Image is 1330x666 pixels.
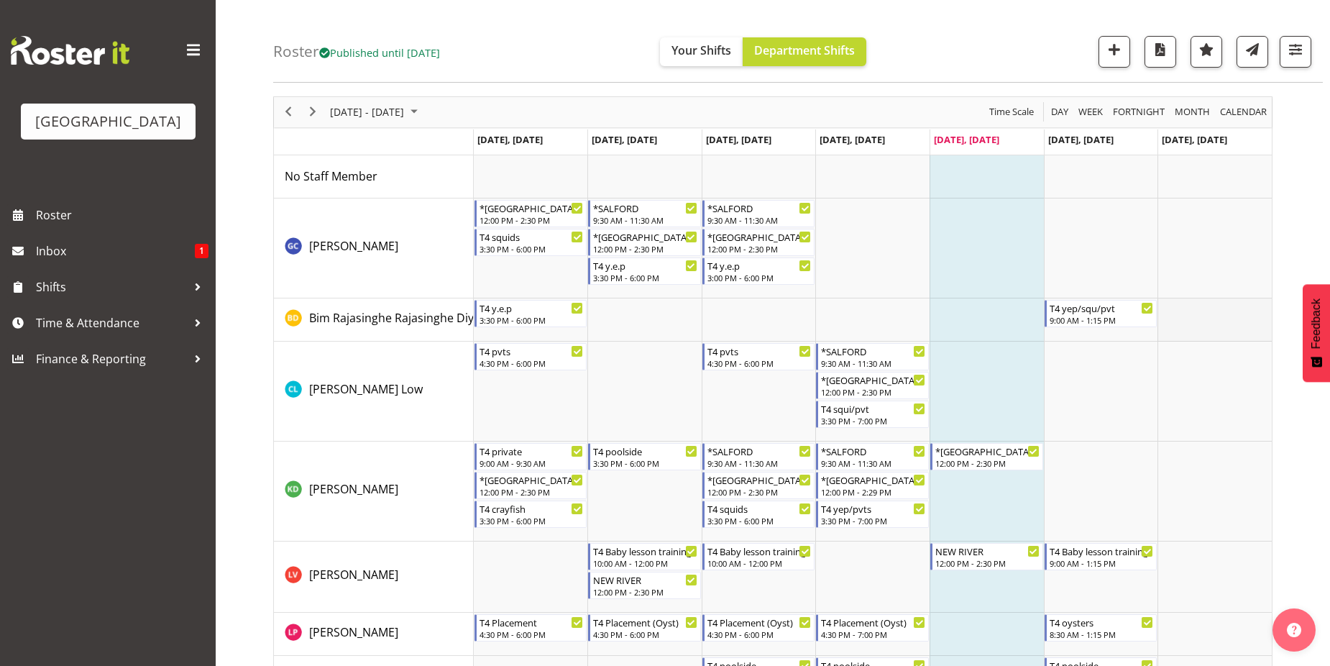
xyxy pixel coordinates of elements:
img: help-xxl-2.png [1287,623,1301,637]
div: Lara Von Fintel"s event - T4 Baby lesson training Begin From Wednesday, October 8, 2025 at 10:00:... [702,543,815,570]
div: Caley Low"s event - *SALFORD Begin From Thursday, October 9, 2025 at 9:30:00 AM GMT+13:00 Ends At... [816,343,929,370]
div: 8:30 AM - 1:15 PM [1050,629,1154,640]
a: [PERSON_NAME] [309,480,398,498]
div: 3:30 PM - 6:00 PM [480,515,584,526]
td: Bim Rajasinghe Rajasinghe Diyawadanage resource [274,298,474,342]
div: 9:00 AM - 1:15 PM [1050,557,1154,569]
span: [DATE], [DATE] [477,133,543,146]
div: Argus Chay"s event - *NEW RIVER Begin From Monday, October 6, 2025 at 12:00:00 PM GMT+13:00 Ends ... [474,200,587,227]
div: 4:30 PM - 6:00 PM [480,357,584,369]
span: Fortnight [1111,103,1166,121]
div: *[GEOGRAPHIC_DATA] [821,473,925,487]
div: 12:00 PM - 2:30 PM [821,386,925,398]
div: T4 pvts [707,344,812,358]
td: Caley Low resource [274,342,474,442]
h4: Roster [273,43,440,60]
span: Shifts [36,276,187,298]
div: 4:30 PM - 7:00 PM [821,629,925,640]
div: Kaelah Dondero"s event - T4 squids Begin From Wednesday, October 8, 2025 at 3:30:00 PM GMT+13:00 ... [702,501,815,528]
div: 3:00 PM - 6:00 PM [707,272,812,283]
div: *SALFORD [821,444,925,458]
button: Add a new shift [1099,36,1130,68]
div: 12:00 PM - 2:30 PM [593,586,697,598]
div: 9:30 AM - 11:30 AM [707,457,812,469]
div: T4 squi/pvt [821,401,925,416]
span: [PERSON_NAME] [309,238,398,254]
td: Lara Von Fintel resource [274,542,474,613]
div: 12:00 PM - 2:30 PM [935,557,1040,569]
button: Highlight an important date within the roster. [1191,36,1222,68]
div: T4 Baby lesson training [593,544,697,558]
div: 4:30 PM - 6:00 PM [593,629,697,640]
button: Send a list of all shifts for the selected filtered period to all rostered employees. [1237,36,1268,68]
div: NEW RIVER [593,573,697,587]
span: [PERSON_NAME] [309,624,398,640]
div: Lara Von Fintel"s event - T4 Baby lesson training Begin From Tuesday, October 7, 2025 at 10:00:00... [588,543,701,570]
div: Kaelah Dondero"s event - *NEW RIVER Begin From Friday, October 10, 2025 at 12:00:00 PM GMT+13:00 ... [930,443,1043,470]
div: 12:00 PM - 2:30 PM [707,486,812,498]
div: 12:00 PM - 2:30 PM [707,243,812,255]
div: T4 pvts [480,344,584,358]
div: 3:30 PM - 6:00 PM [707,515,812,526]
div: Lara Von Fintel"s event - T4 Baby lesson training Begin From Saturday, October 11, 2025 at 9:00:0... [1045,543,1157,570]
span: Published until [DATE] [319,45,440,60]
div: *[GEOGRAPHIC_DATA] [935,444,1040,458]
div: Kaelah Dondero"s event - T4 crayfish Begin From Monday, October 6, 2025 at 3:30:00 PM GMT+13:00 E... [474,501,587,528]
div: 12:00 PM - 2:30 PM [935,457,1040,469]
div: T4 y.e.p [707,258,812,273]
div: T4 Placement [480,615,584,629]
div: 9:30 AM - 11:30 AM [593,214,697,226]
div: *SALFORD [707,444,812,458]
div: 3:30 PM - 6:00 PM [480,243,584,255]
a: [PERSON_NAME] [309,624,398,641]
div: T4 Placement (Oyst) [593,615,697,629]
div: Caley Low"s event - T4 pvts Begin From Wednesday, October 8, 2025 at 4:30:00 PM GMT+13:00 Ends At... [702,343,815,370]
div: 9:30 AM - 11:30 AM [821,457,925,469]
span: Month [1173,103,1211,121]
span: Department Shifts [754,42,855,58]
span: Time Scale [988,103,1035,121]
span: Inbox [36,240,195,262]
div: [GEOGRAPHIC_DATA] [35,111,181,132]
div: T4 squids [480,229,584,244]
div: Argus Chay"s event - *NEW RIVER Begin From Tuesday, October 7, 2025 at 12:00:00 PM GMT+13:00 Ends... [588,229,701,256]
a: Bim Rajasinghe Rajasinghe Diyawadanage [309,309,536,327]
div: Argus Chay"s event - T4 squids Begin From Monday, October 6, 2025 at 3:30:00 PM GMT+13:00 Ends At... [474,229,587,256]
div: 4:30 PM - 6:00 PM [480,629,584,640]
div: Libby Pawley"s event - T4 Placement (Oyst) Begin From Wednesday, October 8, 2025 at 4:30:00 PM GM... [702,614,815,642]
div: Kaelah Dondero"s event - *NEW RIVER Begin From Wednesday, October 8, 2025 at 12:00:00 PM GMT+13:0... [702,472,815,499]
div: Libby Pawley"s event - T4 Placement Begin From Monday, October 6, 2025 at 4:30:00 PM GMT+13:00 En... [474,614,587,642]
div: *[GEOGRAPHIC_DATA] [593,229,697,244]
span: [DATE], [DATE] [820,133,885,146]
div: Kaelah Dondero"s event - T4 private Begin From Monday, October 6, 2025 at 9:00:00 AM GMT+13:00 En... [474,443,587,470]
div: Bim Rajasinghe Rajasinghe Diyawadanage"s event - T4 yep/squ/pvt Begin From Saturday, October 11, ... [1045,300,1157,327]
span: [DATE], [DATE] [706,133,771,146]
div: 3:30 PM - 7:00 PM [821,415,925,426]
div: Argus Chay"s event - *SALFORD Begin From Tuesday, October 7, 2025 at 9:30:00 AM GMT+13:00 Ends At... [588,200,701,227]
div: T4 Baby lesson training [707,544,812,558]
div: Argus Chay"s event - *SALFORD Begin From Wednesday, October 8, 2025 at 9:30:00 AM GMT+13:00 Ends ... [702,200,815,227]
button: Department Shifts [743,37,866,66]
div: *[GEOGRAPHIC_DATA] [480,201,584,215]
div: T4 Baby lesson training [1050,544,1154,558]
div: T4 squids [707,501,812,516]
div: 4:30 PM - 6:00 PM [707,629,812,640]
div: 9:00 AM - 9:30 AM [480,457,584,469]
div: *[GEOGRAPHIC_DATA] [821,373,925,387]
span: Week [1077,103,1104,121]
a: [PERSON_NAME] Low [309,380,423,398]
div: NEW RIVER [935,544,1040,558]
div: T4 oysters [1050,615,1154,629]
span: [DATE] - [DATE] [329,103,405,121]
div: Argus Chay"s event - *NEW RIVER Begin From Wednesday, October 8, 2025 at 12:00:00 PM GMT+13:00 En... [702,229,815,256]
div: 12:00 PM - 2:29 PM [821,486,925,498]
div: 4:30 PM - 6:00 PM [707,357,812,369]
td: Argus Chay resource [274,199,474,298]
div: Argus Chay"s event - T4 y.e.p Begin From Tuesday, October 7, 2025 at 3:30:00 PM GMT+13:00 Ends At... [588,257,701,285]
div: *SALFORD [593,201,697,215]
div: *SALFORD [707,201,812,215]
a: [PERSON_NAME] [309,237,398,255]
div: 12:00 PM - 2:30 PM [593,243,697,255]
div: Caley Low"s event - *NEW RIVER Begin From Thursday, October 9, 2025 at 12:00:00 PM GMT+13:00 Ends... [816,372,929,399]
span: Feedback [1310,298,1323,349]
